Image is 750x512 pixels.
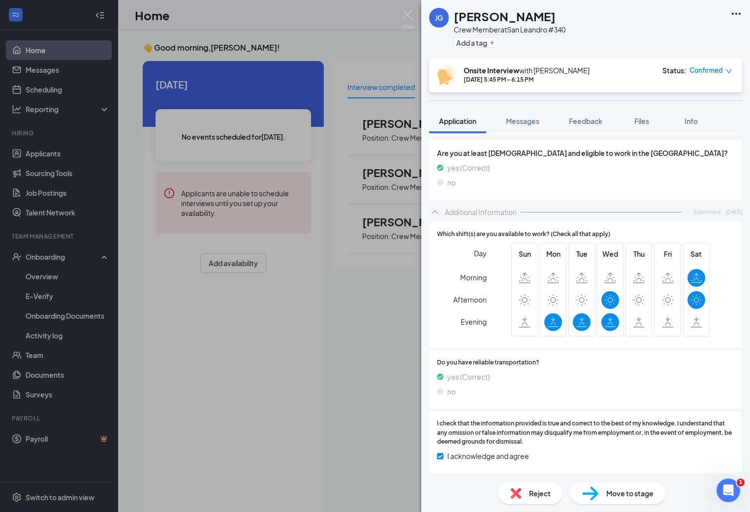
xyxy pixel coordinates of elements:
[464,65,590,75] div: with [PERSON_NAME]
[437,419,734,447] span: I check that the information provided is true and correct to the best of my knowledge. I understa...
[437,230,610,239] span: Which shift(s) are you available to work? (Check all that apply)
[630,248,648,259] span: Thu
[717,479,740,502] iframe: Intercom live chat
[726,208,742,216] span: [DATE]
[634,117,649,125] span: Files
[685,117,698,125] span: Info
[569,117,602,125] span: Feedback
[429,206,441,218] svg: ChevronUp
[464,75,590,84] div: [DATE] 5:45 PM - 6:15 PM
[693,208,722,216] span: Submitted:
[474,248,487,259] span: Day
[687,248,705,259] span: Sat
[489,40,495,46] svg: Plus
[435,13,443,23] div: JG
[606,488,654,499] span: Move to stage
[447,451,529,461] span: I acknowledge and agree
[453,291,487,308] span: Afternoon
[464,66,519,75] b: Onsite Interview
[529,488,551,499] span: Reject
[461,313,487,331] span: Evening
[544,248,562,259] span: Mon
[659,248,677,259] span: Fri
[506,117,539,125] span: Messages
[437,358,539,367] span: Do you have reliable transportation?
[460,269,487,286] span: Morning
[447,162,490,173] span: yes (Correct)
[516,248,533,259] span: Sun
[445,207,517,217] div: Additional Information
[601,248,619,259] span: Wed
[447,177,456,188] span: no
[437,148,734,158] span: Are you at least [DEMOGRAPHIC_DATA] and eligible to work in the [GEOGRAPHIC_DATA]?
[737,479,745,486] span: 1
[447,371,490,382] span: yes (Correct)
[689,65,723,75] span: Confirmed
[439,117,476,125] span: Application
[730,8,742,20] svg: Ellipses
[662,65,687,75] div: Status :
[454,25,565,34] div: Crew Member at San Leandro #340
[454,8,556,25] h1: [PERSON_NAME]
[725,68,732,75] span: down
[454,37,498,48] button: PlusAdd a tag
[573,248,591,259] span: Tue
[447,386,456,397] span: no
